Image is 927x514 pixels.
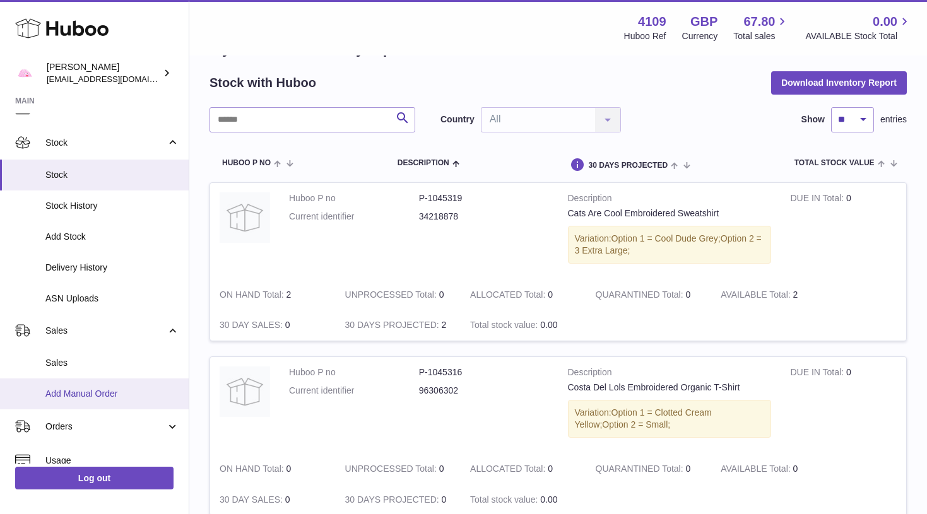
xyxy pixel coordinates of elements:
[470,320,540,333] strong: Total stock value
[220,289,286,303] strong: ON HAND Total
[873,13,897,30] span: 0.00
[711,279,837,310] td: 2
[596,289,686,303] strong: QUARANTINED Total
[771,71,907,94] button: Download Inventory Report
[733,13,789,42] a: 67.80 Total sales
[210,279,336,310] td: 2
[721,464,793,477] strong: AVAILABLE Total
[220,192,270,243] img: product image
[781,357,906,453] td: 0
[461,279,586,310] td: 0
[336,310,461,341] td: 2
[45,293,179,305] span: ASN Uploads
[45,421,166,433] span: Orders
[15,467,174,489] a: Log out
[220,494,285,508] strong: 30 DAY SALES
[419,366,549,378] dd: P-1045316
[45,262,179,274] span: Delivery History
[470,494,540,508] strong: Total stock value
[47,74,186,84] span: [EMAIL_ADDRESS][DOMAIN_NAME]
[45,455,179,467] span: Usage
[568,366,772,382] strong: Description
[398,159,449,167] span: Description
[45,200,179,212] span: Stock History
[638,13,666,30] strong: 4109
[45,357,179,369] span: Sales
[880,114,907,126] span: entries
[210,453,336,484] td: 0
[45,137,166,149] span: Stock
[568,207,772,219] div: Cats Are Cool Embroidered Sweatshirt
[781,183,906,279] td: 0
[45,388,179,400] span: Add Manual Order
[685,464,690,474] span: 0
[568,382,772,394] div: Costa Del Lols Embroidered Organic T-Shirt
[419,385,549,397] dd: 96306302
[440,114,475,126] label: Country
[45,231,179,243] span: Add Stock
[805,13,912,42] a: 0.00 AVAILABLE Stock Total
[47,61,160,85] div: [PERSON_NAME]
[45,169,179,181] span: Stock
[733,30,789,42] span: Total sales
[210,310,336,341] td: 0
[575,407,712,429] span: Option 1 = Clotted Cream Yellow;
[685,289,690,300] span: 0
[690,13,717,30] strong: GBP
[721,289,793,303] strong: AVAILABLE Total
[575,233,762,255] span: Option 2 = 3 Extra Large;
[345,464,439,477] strong: UNPROCESSED Total
[289,192,419,204] dt: Huboo P no
[345,289,439,303] strong: UNPROCESSED Total
[461,453,586,484] td: 0
[602,419,670,429] span: Option 2 = Small;
[336,453,461,484] td: 0
[588,161,668,170] span: 30 DAYS PROJECTED
[805,30,912,42] span: AVAILABLE Stock Total
[15,64,34,83] img: hello@limpetstore.com
[611,233,721,243] span: Option 1 = Cool Dude Grey;
[568,192,772,207] strong: Description
[743,13,775,30] span: 67.80
[568,400,772,438] div: Variation:
[220,464,286,477] strong: ON HAND Total
[345,320,442,333] strong: 30 DAYS PROJECTED
[794,159,875,167] span: Total stock value
[790,367,846,380] strong: DUE IN Total
[419,192,549,204] dd: P-1045319
[682,30,718,42] div: Currency
[336,279,461,310] td: 0
[45,325,166,337] span: Sales
[289,366,419,378] dt: Huboo P no
[210,74,316,91] h2: Stock with Huboo
[419,211,549,223] dd: 34218878
[624,30,666,42] div: Huboo Ref
[540,494,557,505] span: 0.00
[540,320,557,330] span: 0.00
[801,114,825,126] label: Show
[345,494,442,508] strong: 30 DAYS PROJECTED
[470,464,548,477] strong: ALLOCATED Total
[220,366,270,417] img: product image
[220,320,285,333] strong: 30 DAY SALES
[222,159,271,167] span: Huboo P no
[790,193,846,206] strong: DUE IN Total
[470,289,548,303] strong: ALLOCATED Total
[568,226,772,264] div: Variation:
[289,385,419,397] dt: Current identifier
[596,464,686,477] strong: QUARANTINED Total
[289,211,419,223] dt: Current identifier
[711,453,837,484] td: 0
